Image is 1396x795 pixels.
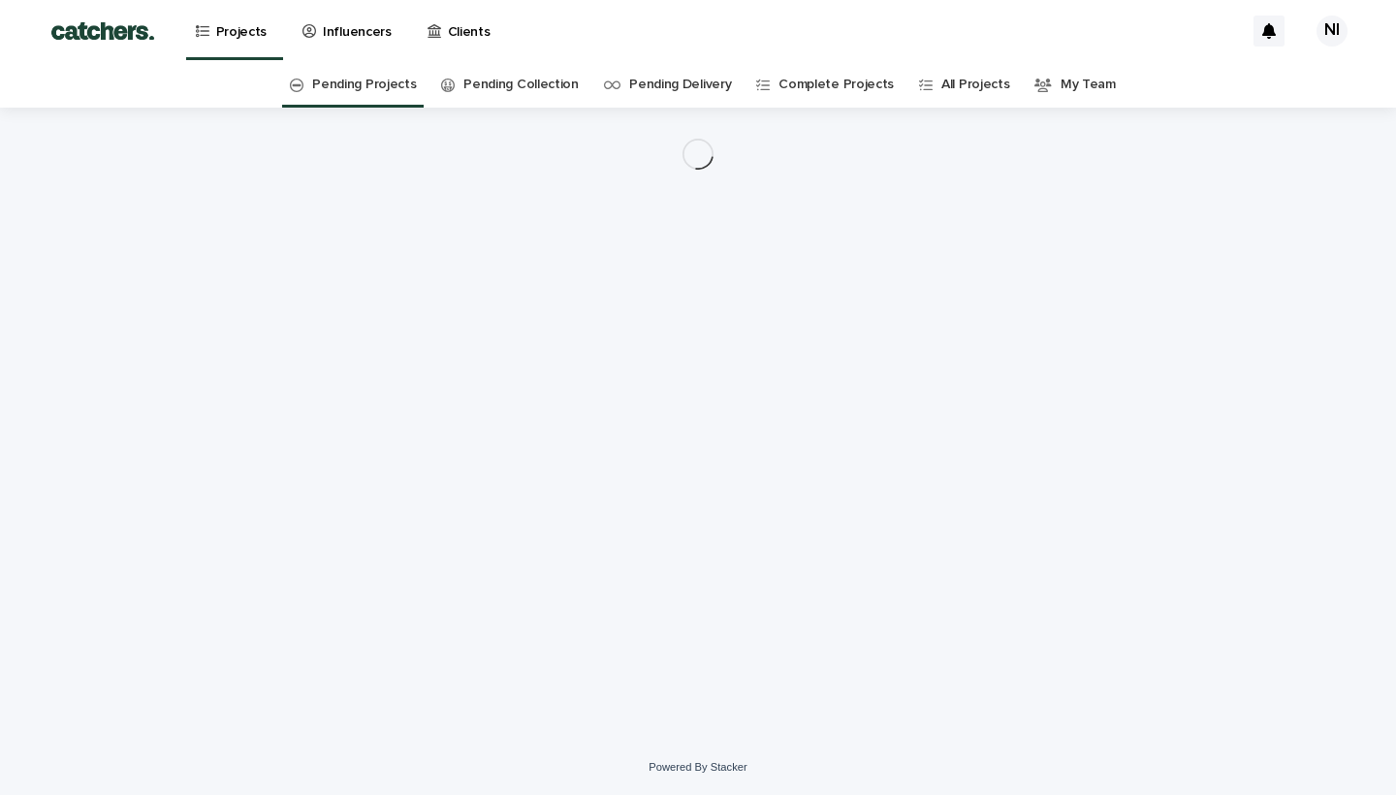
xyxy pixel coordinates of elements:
[39,12,167,50] img: BTdGiKtkTjWbRbtFPD8W
[941,62,1009,108] a: All Projects
[463,62,578,108] a: Pending Collection
[1061,62,1116,108] a: My Team
[1317,16,1348,47] div: NI
[312,62,416,108] a: Pending Projects
[649,761,746,773] a: Powered By Stacker
[778,62,894,108] a: Complete Projects
[629,62,731,108] a: Pending Delivery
